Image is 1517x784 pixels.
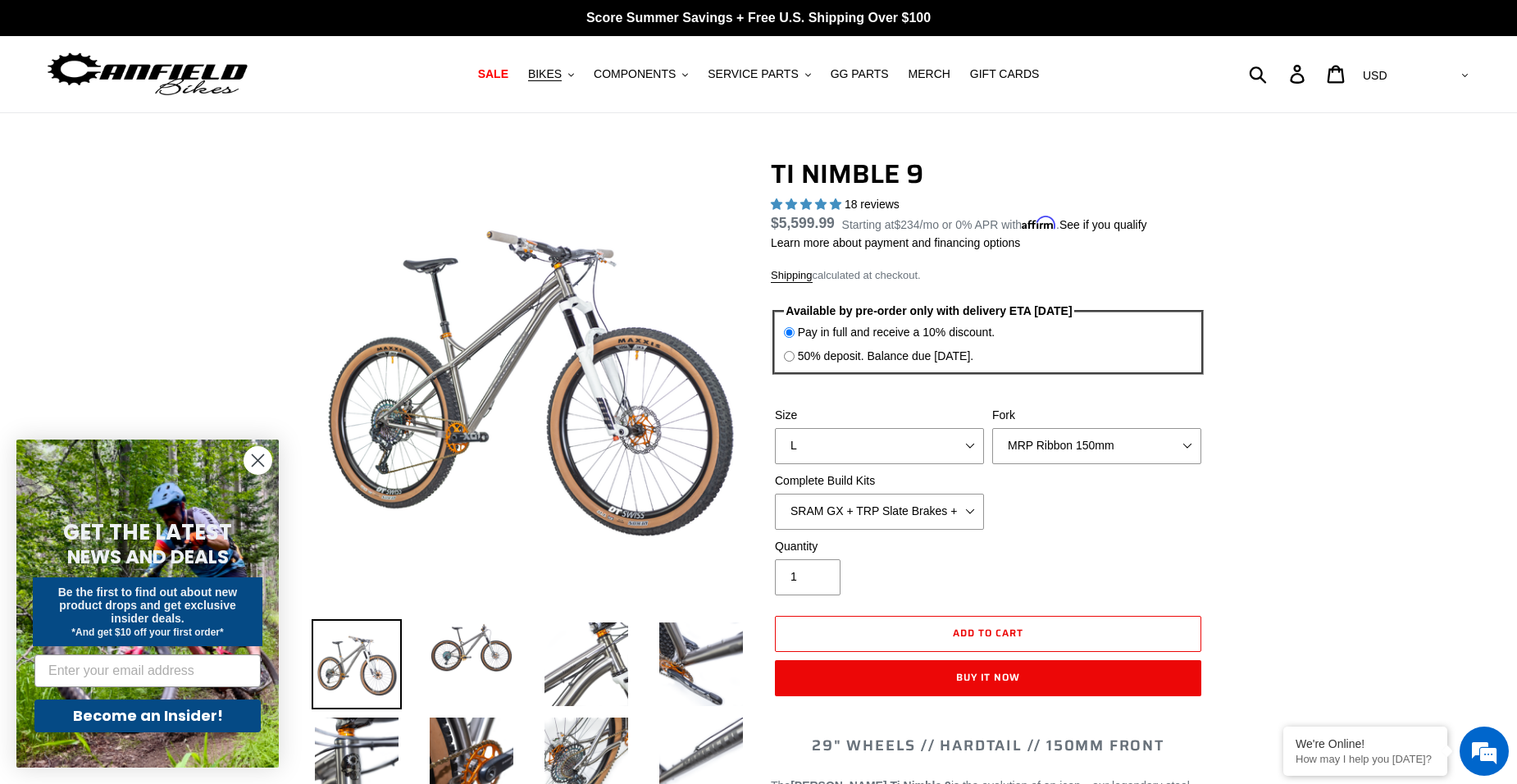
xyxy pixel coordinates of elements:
a: MERCH [900,63,959,85]
span: MERCH [909,67,950,81]
button: SERVICE PARTS [699,63,818,85]
p: Starting at /mo or 0% APR with . [842,212,1147,234]
span: $5,599.99 [771,215,835,231]
img: Canfield Bikes [45,48,250,100]
label: Quantity [775,538,984,555]
input: Enter your email address [34,654,261,687]
label: Complete Build Kits [775,472,984,490]
span: GG PARTS [831,67,889,81]
span: SALE [478,67,508,81]
a: See if you qualify - Learn more about Affirm Financing (opens in modal) [1059,218,1147,231]
img: Load image into Gallery viewer, TI NIMBLE 9 [426,619,517,677]
span: *And get $10 off your first order* [71,627,223,638]
button: Become an Insider! [34,700,261,732]
a: Learn more about payment and financing options [771,236,1020,249]
span: Be the first to find out about new product drops and get exclusive insider deals. [58,586,238,625]
span: BIKES [528,67,562,81]
img: Load image into Gallery viewer, TI NIMBLE 9 [541,619,631,709]
span: Affirm [1022,216,1056,230]
h1: TI NIMBLE 9 [771,158,1205,189]
a: Shipping [771,269,813,283]
legend: Available by pre-order only with delivery ETA [DATE] [784,303,1075,320]
img: Load image into Gallery viewer, TI NIMBLE 9 [656,619,746,709]
div: calculated at checkout. [771,267,1205,284]
span: Add to cart [953,625,1023,640]
span: 29" WHEELS // HARDTAIL // 150MM FRONT [812,734,1164,757]
a: SALE [470,63,517,85]
a: GIFT CARDS [962,63,1048,85]
label: Pay in full and receive a 10% discount. [798,324,995,341]
span: 4.89 stars [771,198,845,211]
span: COMPONENTS [594,67,676,81]
span: NEWS AND DEALS [67,544,229,570]
img: Load image into Gallery viewer, TI NIMBLE 9 [312,619,402,709]
label: Size [775,407,984,424]
button: Buy it now [775,660,1201,696]
button: Add to cart [775,616,1201,652]
button: BIKES [520,63,582,85]
p: How may I help you today? [1296,753,1435,765]
input: Search [1258,56,1300,92]
label: Fork [992,407,1201,424]
span: $234 [894,218,919,231]
label: 50% deposit. Balance due [DATE]. [798,348,974,365]
span: 18 reviews [845,198,900,211]
span: GIFT CARDS [970,67,1040,81]
button: Close dialog [244,446,272,475]
a: GG PARTS [822,63,897,85]
button: COMPONENTS [585,63,696,85]
span: SERVICE PARTS [708,67,798,81]
span: GET THE LATEST [63,517,232,547]
div: We're Online! [1296,737,1435,750]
